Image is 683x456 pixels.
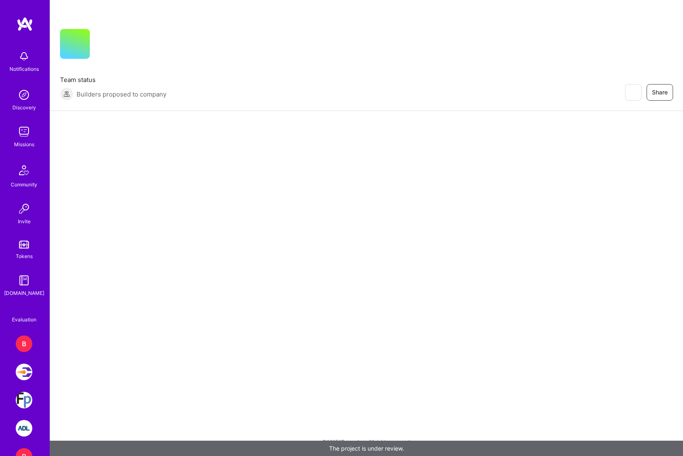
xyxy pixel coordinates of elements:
img: teamwork [16,123,32,140]
div: Missions [14,140,34,149]
div: [DOMAIN_NAME] [4,289,44,297]
a: B [14,335,34,352]
i: icon CompanyGray [100,42,106,49]
img: guide book [16,272,32,289]
div: Community [11,180,37,189]
button: Share [647,84,673,101]
div: The project is under review. [50,441,683,456]
img: Builders proposed to company [60,87,73,101]
a: ADL: Technology Modernization Sprint 1 [14,420,34,437]
img: bell [16,48,32,65]
a: Velocity: Enabling Developers Create Isolated Environments, Easily. [14,364,34,380]
div: Notifications [10,65,39,73]
a: Franklin Park: Software Leader for Leading Investment Management Firm [14,392,34,408]
img: logo [17,17,33,31]
span: Builders proposed to company [77,90,166,99]
div: Tokens [16,252,33,261]
i: icon SelectionTeam [21,309,27,315]
img: ADL: Technology Modernization Sprint 1 [16,420,32,437]
img: Invite [16,200,32,217]
img: discovery [16,87,32,103]
img: Franklin Park: Software Leader for Leading Investment Management Firm [16,392,32,408]
i: icon EyeClosed [630,89,636,96]
span: Team status [60,75,166,84]
img: Community [14,160,34,180]
img: tokens [19,241,29,249]
div: B [16,335,32,352]
div: Invite [18,217,31,226]
img: Velocity: Enabling Developers Create Isolated Environments, Easily. [16,364,32,380]
span: Share [652,88,668,97]
div: Discovery [12,103,36,112]
div: Evaluation [12,315,36,324]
